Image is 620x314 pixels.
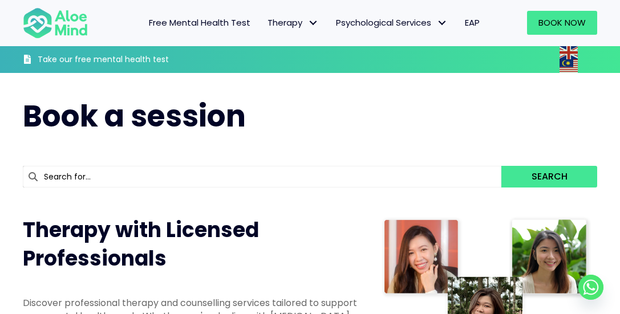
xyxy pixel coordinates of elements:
h3: Take our free mental health test [38,54,200,66]
a: Free Mental Health Test [140,11,259,35]
span: Book Now [538,17,586,28]
span: Free Mental Health Test [149,17,250,28]
img: ms [560,59,578,73]
img: Aloe mind Logo [23,7,88,39]
span: Psychological Services: submenu [434,15,451,31]
input: Search for... [23,166,501,187]
a: English [560,45,579,58]
span: Book a session [23,95,246,137]
img: en [560,46,578,59]
span: Psychological Services [336,17,448,28]
a: Psychological ServicesPsychological Services: submenu [327,11,456,35]
a: Whatsapp [578,275,603,300]
a: Take our free mental health test [23,48,200,73]
span: Therapy [268,17,319,28]
a: Malay [560,59,579,72]
a: Book Now [527,11,597,35]
nav: Menu [99,11,488,35]
button: Search [501,166,597,187]
a: EAP [456,11,488,35]
a: TherapyTherapy: submenu [259,11,327,35]
span: EAP [465,17,480,28]
span: Therapy with Licensed Professionals [23,215,259,273]
span: Therapy: submenu [305,15,322,31]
